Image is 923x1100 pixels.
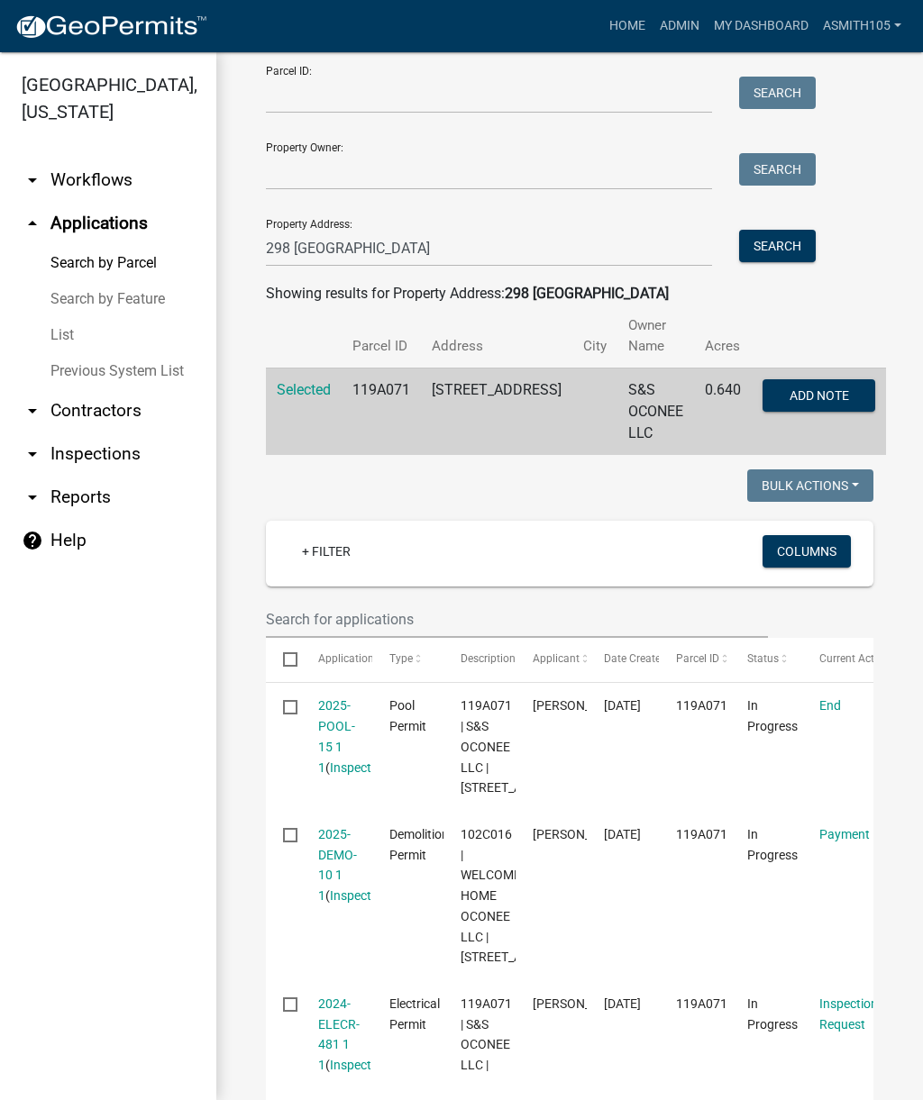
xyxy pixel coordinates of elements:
[372,638,443,681] datatable-header-cell: Type
[421,368,572,455] td: [STREET_ADDRESS]
[533,652,580,665] span: Applicant
[602,9,653,43] a: Home
[802,638,873,681] datatable-header-cell: Current Activity
[819,652,894,665] span: Current Activity
[739,230,816,262] button: Search
[676,652,719,665] span: Parcel ID
[676,698,727,713] span: 119A071
[676,827,727,841] span: 119A071
[22,486,43,508] i: arrow_drop_down
[819,996,878,1032] a: Inspection Request
[516,638,587,681] datatable-header-cell: Applicant
[587,638,658,681] datatable-header-cell: Date Created
[694,368,752,455] td: 0.640
[389,827,449,862] span: Demolition Permit
[763,535,851,568] button: Columns
[266,283,873,305] div: Showing results for Property Address:
[533,827,629,841] span: Benjamin Chad Eldridge
[389,996,440,1032] span: Electrical Permit
[763,379,875,412] button: Add Note
[300,638,371,681] datatable-header-cell: Application Number
[22,213,43,234] i: arrow_drop_up
[533,698,629,713] span: Jill Tucker Lindsey
[604,698,641,713] span: 03/17/2025
[22,169,43,191] i: arrow_drop_down
[461,996,512,1072] span: 119A071 | S&S OCONEE LLC |
[659,638,730,681] datatable-header-cell: Parcel ID
[572,305,617,368] th: City
[22,400,43,422] i: arrow_drop_down
[288,535,365,568] a: + Filter
[533,996,629,1011] span: Arthur Malcolm Hetzer
[22,530,43,551] i: help
[604,652,667,665] span: Date Created
[819,827,870,841] a: Payment
[676,996,727,1011] span: 119A071
[694,305,752,368] th: Acres
[739,153,816,186] button: Search
[707,9,816,43] a: My Dashboard
[318,824,355,906] div: ( )
[747,652,779,665] span: Status
[747,698,798,733] span: In Progress
[790,387,849,402] span: Add Note
[443,638,515,681] datatable-header-cell: Description
[277,381,331,398] a: Selected
[318,695,355,777] div: ( )
[266,638,300,681] datatable-header-cell: Select
[461,827,571,965] span: 102C016 | WELCOME HOME OCONEE LLC | 155 Lakeview Drive
[461,652,516,665] span: Description
[617,368,694,455] td: S&S OCONEE LLC
[739,77,816,109] button: Search
[318,994,355,1076] div: ( )
[318,827,357,903] a: 2025-DEMO-10 1 1
[730,638,801,681] datatable-header-cell: Status
[819,698,841,713] a: End
[318,652,416,665] span: Application Number
[389,698,426,733] span: Pool Permit
[330,1058,395,1072] a: Inspections
[318,996,360,1072] a: 2024-ELECR-481 1 1
[505,285,669,302] strong: 298 [GEOGRAPHIC_DATA]
[330,888,395,903] a: Inspections
[389,652,413,665] span: Type
[747,469,873,502] button: Bulk Actions
[653,9,707,43] a: Admin
[604,827,641,841] span: 03/04/2025
[421,305,572,368] th: Address
[266,601,768,638] input: Search for applications
[747,996,798,1032] span: In Progress
[318,698,355,774] a: 2025-POOL-15 1 1
[747,827,798,862] span: In Progress
[342,305,421,368] th: Parcel ID
[342,368,421,455] td: 119A071
[330,760,395,775] a: Inspections
[461,698,571,795] span: 119A071 | S&S OCONEE LLC | 298 WEST RIVER BEND DR
[617,305,694,368] th: Owner Name
[22,443,43,465] i: arrow_drop_down
[816,9,909,43] a: asmith105
[604,996,641,1011] span: 10/15/2024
